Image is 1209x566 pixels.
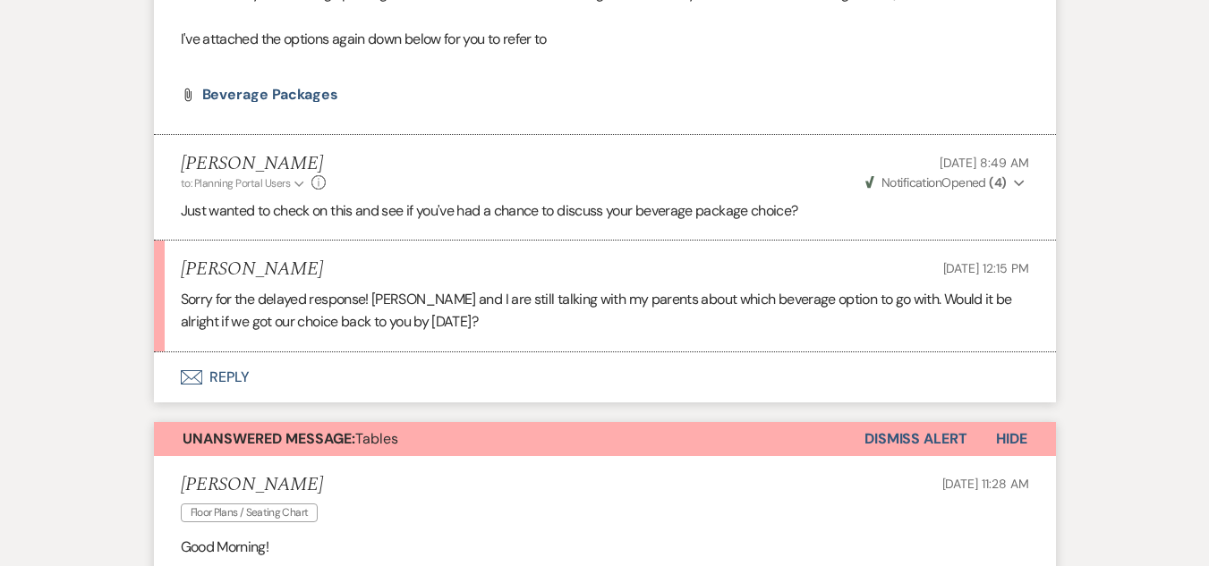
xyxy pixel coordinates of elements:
[940,155,1028,171] span: [DATE] 8:49 AM
[183,429,355,448] strong: Unanswered Message:
[202,88,339,102] a: Beverage Packages
[996,429,1027,448] span: Hide
[943,260,1029,276] span: [DATE] 12:15 PM
[181,258,323,281] h5: [PERSON_NAME]
[181,199,1029,223] p: Just wanted to check on this and see if you've had a chance to discuss your beverage package choice?
[863,173,1029,192] button: NotificationOpened (4)
[181,474,328,496] h5: [PERSON_NAME]
[181,536,1029,559] p: Good Morning!
[881,174,941,190] span: Notification
[154,422,864,456] button: Unanswered Message:Tables
[181,30,547,48] span: I've attached the options again down below for you to refer to
[989,174,1006,190] strong: ( 4 )
[183,429,398,448] span: Tables
[181,288,1029,334] p: Sorry for the delayed response! [PERSON_NAME] and I are still talking with my parents about which...
[864,422,967,456] button: Dismiss Alert
[181,176,291,190] span: to: Planning Portal Users
[181,153,327,175] h5: [PERSON_NAME]
[181,175,308,191] button: to: Planning Portal Users
[181,503,319,522] span: Floor Plans / Seating Chart
[942,476,1029,492] span: [DATE] 11:28 AM
[967,422,1056,456] button: Hide
[202,85,339,104] span: Beverage Packages
[865,174,1007,190] span: Opened
[154,352,1056,402] button: Reply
